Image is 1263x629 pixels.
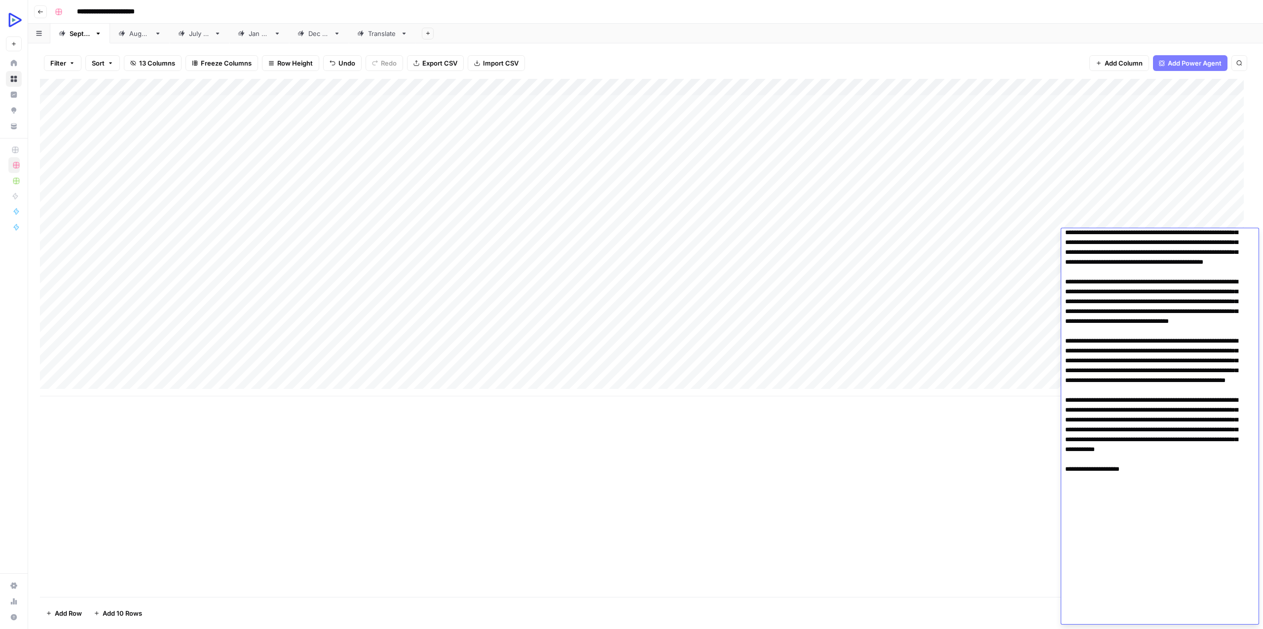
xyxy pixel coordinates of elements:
button: Add 10 Rows [88,605,148,621]
button: Sort [85,55,120,71]
span: Undo [338,58,355,68]
span: Sort [92,58,105,68]
a: Insights [6,87,22,103]
button: 13 Columns [124,55,182,71]
span: Freeze Columns [201,58,252,68]
button: Freeze Columns [186,55,258,71]
button: Workspace: OpenReplay [6,8,22,33]
button: Import CSV [468,55,525,71]
span: Filter [50,58,66,68]
button: Row Height [262,55,319,71]
a: Opportunities [6,103,22,118]
button: Redo [366,55,403,71]
div: Translate [368,29,397,38]
div: [DATE] [129,29,150,38]
button: Filter [44,55,81,71]
button: Add Row [40,605,88,621]
span: Add Row [55,608,82,618]
span: 13 Columns [139,58,175,68]
span: Add Column [1105,58,1143,68]
div: [DATE] [249,29,270,38]
a: Home [6,55,22,71]
a: [DATE] [289,24,349,43]
div: [DATE] [308,29,330,38]
button: Add Power Agent [1153,55,1227,71]
span: Add 10 Rows [103,608,142,618]
button: Help + Support [6,609,22,625]
a: [DATE] [170,24,229,43]
a: [DATE] [50,24,110,43]
a: [DATE] [229,24,289,43]
div: [DATE] [70,29,91,38]
button: Add Column [1089,55,1149,71]
a: [DATE] [110,24,170,43]
a: Settings [6,578,22,594]
span: Redo [381,58,397,68]
a: Browse [6,71,22,87]
span: Import CSV [483,58,519,68]
span: Row Height [277,58,313,68]
a: Your Data [6,118,22,134]
a: Usage [6,594,22,609]
img: OpenReplay Logo [6,11,24,29]
button: Export CSV [407,55,464,71]
button: Undo [323,55,362,71]
span: Add Power Agent [1168,58,1222,68]
a: Translate [349,24,416,43]
div: [DATE] [189,29,210,38]
span: Export CSV [422,58,457,68]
